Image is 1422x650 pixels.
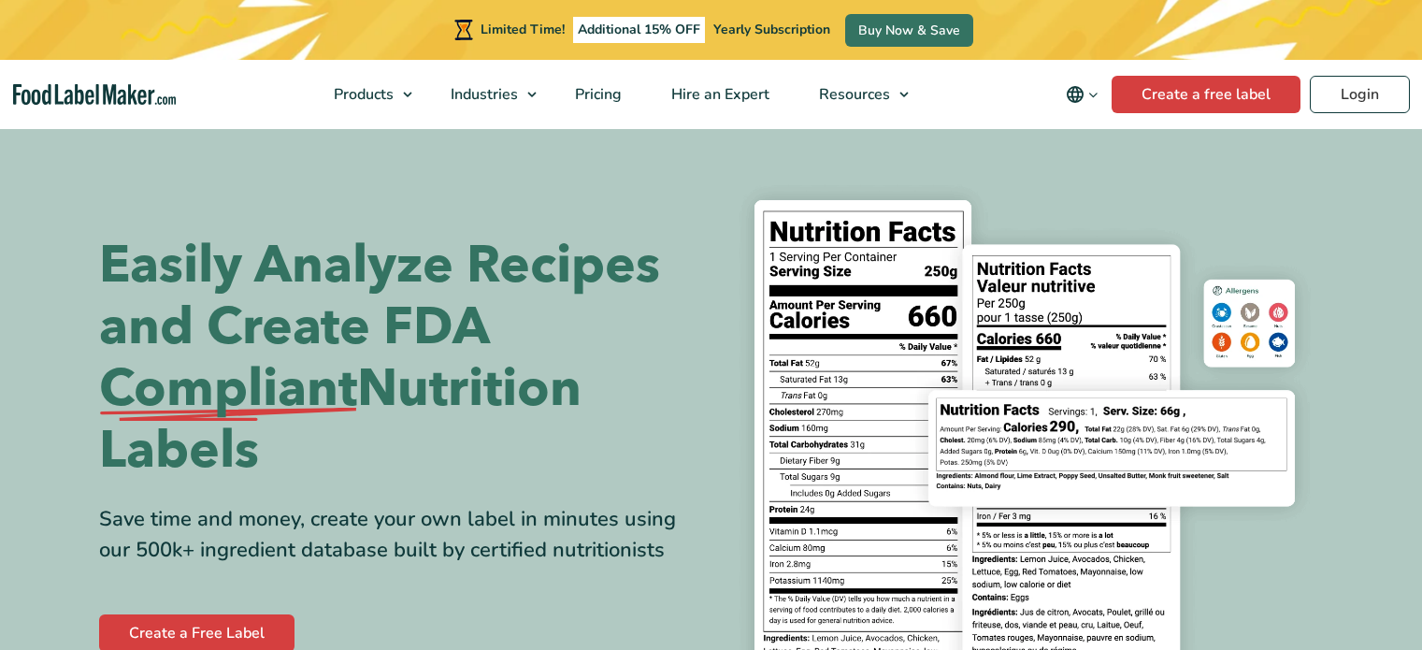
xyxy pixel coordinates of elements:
[551,60,642,129] a: Pricing
[1053,76,1112,113] button: Change language
[99,235,697,482] h1: Easily Analyze Recipes and Create FDA Nutrition Labels
[713,21,830,38] span: Yearly Subscription
[99,504,697,566] div: Save time and money, create your own label in minutes using our 500k+ ingredient database built b...
[813,84,892,105] span: Resources
[328,84,395,105] span: Products
[573,17,705,43] span: Additional 15% OFF
[481,21,565,38] span: Limited Time!
[99,358,357,420] span: Compliant
[13,84,176,106] a: Food Label Maker homepage
[647,60,790,129] a: Hire an Expert
[845,14,973,47] a: Buy Now & Save
[569,84,624,105] span: Pricing
[795,60,918,129] a: Resources
[309,60,422,129] a: Products
[445,84,520,105] span: Industries
[426,60,546,129] a: Industries
[666,84,771,105] span: Hire an Expert
[1112,76,1300,113] a: Create a free label
[1310,76,1410,113] a: Login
